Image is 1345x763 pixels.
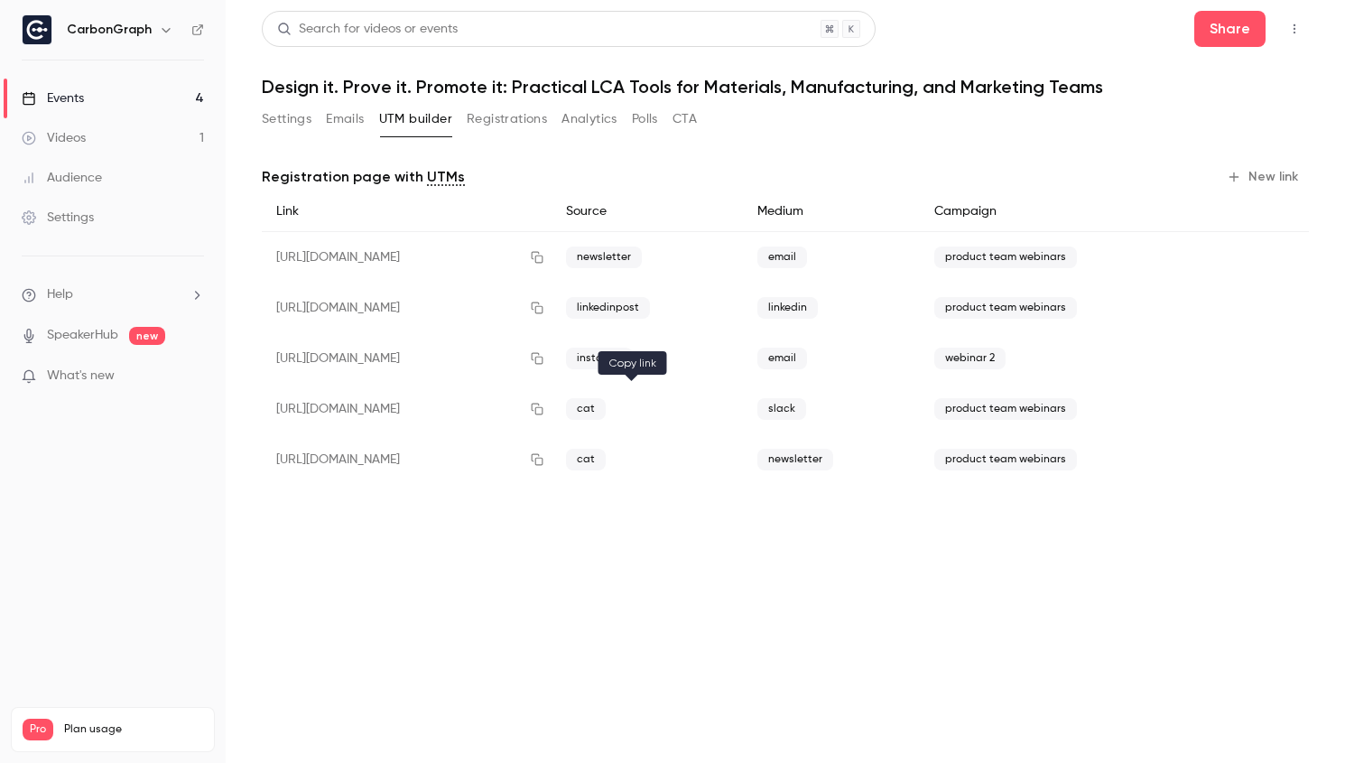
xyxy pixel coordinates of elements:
a: UTMs [427,166,465,188]
span: webinar 2 [934,348,1006,369]
div: [URL][DOMAIN_NAME] [262,434,552,485]
div: [URL][DOMAIN_NAME] [262,232,552,284]
span: instantly [566,348,633,369]
span: newsletter [566,247,642,268]
span: cat [566,398,606,420]
p: Registration page with [262,166,465,188]
span: product team webinars [934,247,1077,268]
p: Videos [23,740,57,757]
button: CTA [672,105,697,134]
button: New link [1220,163,1309,191]
p: / 150 [174,740,203,757]
h1: Design it. Prove it. Promote it: Practical LCA Tools for Materials, Manufacturing, and Marketing ... [262,76,1309,98]
div: Events [22,89,84,107]
span: slack [757,398,806,420]
button: Settings [262,105,311,134]
img: CarbonGraph [23,15,51,44]
div: Settings [22,209,94,227]
span: Pro [23,719,53,740]
a: SpeakerHub [47,326,118,345]
div: [URL][DOMAIN_NAME] [262,384,552,434]
span: product team webinars [934,449,1077,470]
span: Plan usage [64,722,203,737]
span: linkedin [757,297,818,319]
div: Source [552,191,743,232]
span: newsletter [757,449,833,470]
button: Analytics [561,105,617,134]
span: linkedinpost [566,297,650,319]
button: Emails [326,105,364,134]
h6: CarbonGraph [67,21,152,39]
div: Medium [743,191,921,232]
span: product team webinars [934,297,1077,319]
div: Audience [22,169,102,187]
span: product team webinars [934,398,1077,420]
span: 1 [174,743,178,754]
button: Share [1194,11,1266,47]
span: What's new [47,367,115,386]
li: help-dropdown-opener [22,285,204,304]
div: [URL][DOMAIN_NAME] [262,283,552,333]
span: email [757,247,807,268]
div: [URL][DOMAIN_NAME] [262,333,552,384]
div: Campaign [920,191,1210,232]
span: Help [47,285,73,304]
span: new [129,327,165,345]
span: cat [566,449,606,470]
button: Registrations [467,105,547,134]
span: email [757,348,807,369]
div: Link [262,191,552,232]
div: Videos [22,129,86,147]
div: Search for videos or events [277,20,458,39]
button: UTM builder [379,105,452,134]
button: Polls [632,105,658,134]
